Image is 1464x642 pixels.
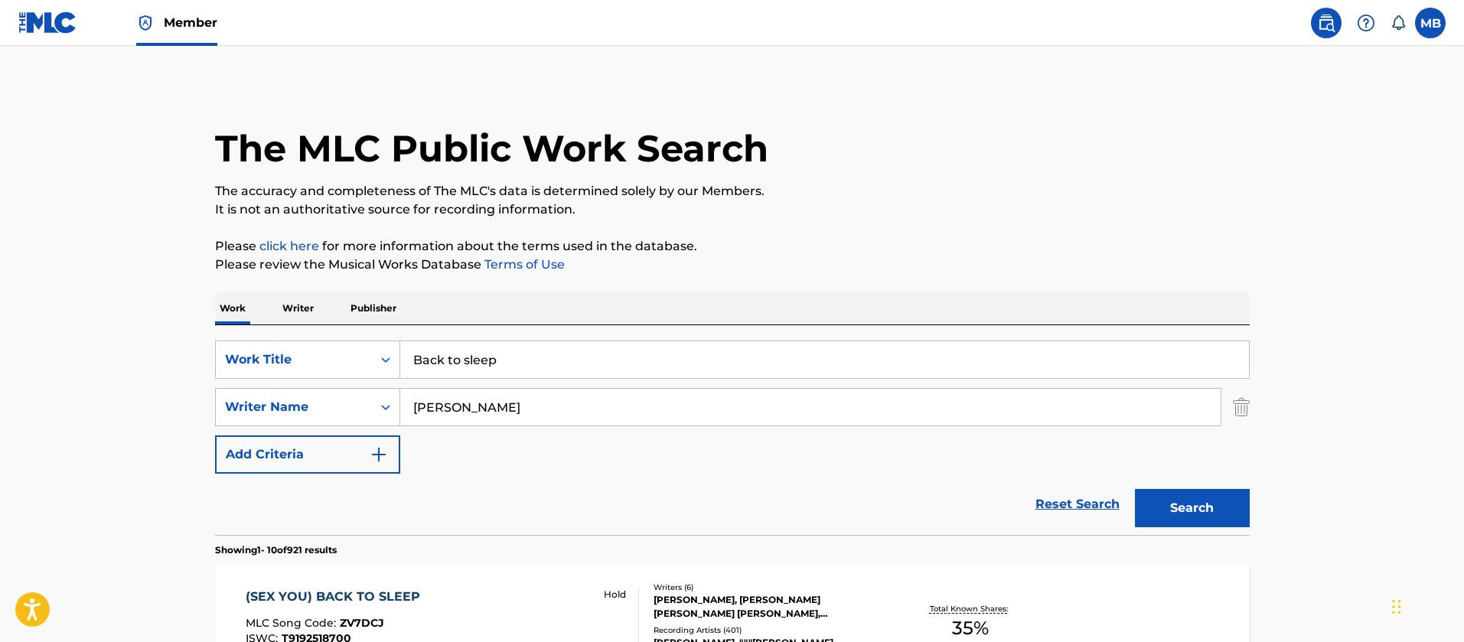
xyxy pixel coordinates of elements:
p: Please review the Musical Works Database [215,256,1250,274]
img: Top Rightsholder [136,14,155,32]
p: The accuracy and completeness of The MLC's data is determined solely by our Members. [215,182,1250,200]
div: Drag [1392,584,1401,630]
div: User Menu [1415,8,1446,38]
span: 35 % [952,614,989,642]
iframe: Chat Widget [1387,569,1464,642]
div: Work Title [225,350,363,369]
span: Member [164,14,217,31]
p: Publisher [346,292,401,324]
p: Showing 1 - 10 of 921 results [215,543,337,557]
p: It is not an authoritative source for recording information. [215,200,1250,219]
div: Recording Artists ( 401 ) [654,624,885,636]
a: click here [259,239,319,253]
iframe: Resource Center [1421,415,1464,538]
a: Public Search [1311,8,1342,38]
span: MLC Song Code : [246,616,340,630]
div: (SEX YOU) BACK TO SLEEP [246,588,428,606]
p: Work [215,292,250,324]
h1: The MLC Public Work Search [215,125,768,171]
img: MLC Logo [18,11,77,34]
div: Notifications [1391,15,1406,31]
img: Delete Criterion [1233,388,1250,426]
p: Please for more information about the terms used in the database. [215,237,1250,256]
form: Search Form [215,341,1250,535]
p: Writer [278,292,318,324]
p: Total Known Shares: [930,603,1012,614]
img: help [1357,14,1375,32]
img: search [1317,14,1335,32]
p: Hold [604,588,626,601]
div: Help [1351,8,1381,38]
button: Search [1135,489,1250,527]
div: Writer Name [225,398,363,416]
div: [PERSON_NAME], [PERSON_NAME] [PERSON_NAME] [PERSON_NAME], [PERSON_NAME], [PERSON_NAME], [PERSON_N... [654,593,885,621]
button: Add Criteria [215,435,400,474]
img: 9d2ae6d4665cec9f34b9.svg [370,445,388,464]
div: Writers ( 6 ) [654,582,885,593]
span: ZV7DCJ [340,616,384,630]
a: Reset Search [1028,487,1127,521]
a: Terms of Use [481,257,565,272]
